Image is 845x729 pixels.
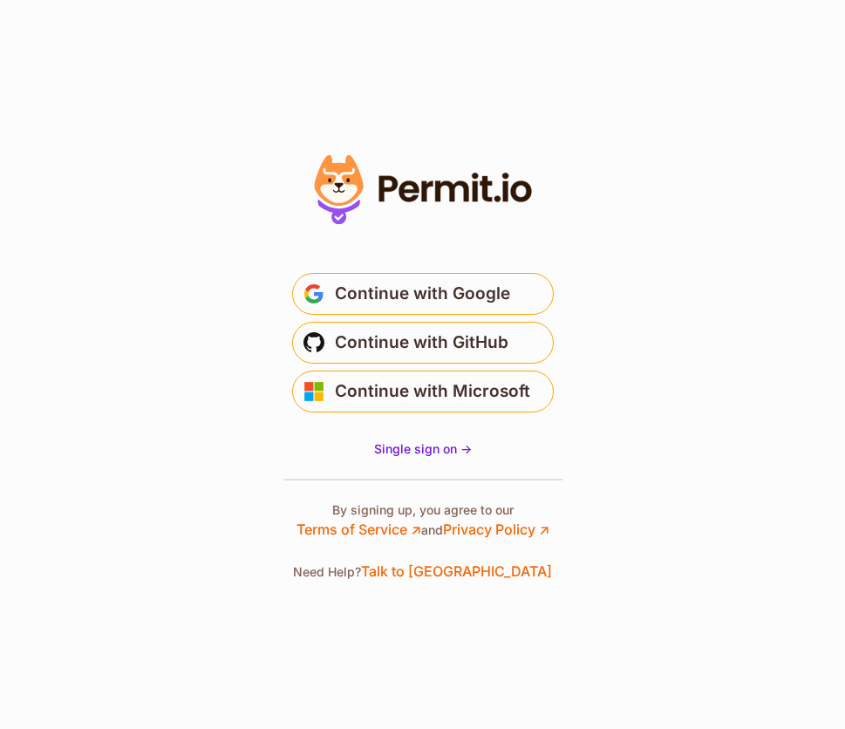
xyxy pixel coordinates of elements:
span: Continue with Microsoft [335,378,530,405]
button: Continue with GitHub [292,322,554,364]
span: Continue with Google [335,280,510,308]
p: By signing up, you agree to our and [296,501,549,540]
a: Terms of Service ↗ [296,521,421,538]
span: Continue with GitHub [335,329,508,357]
a: Single sign on -> [374,440,472,458]
a: Talk to [GEOGRAPHIC_DATA] [361,562,552,580]
button: Continue with Microsoft [292,371,554,412]
span: Single sign on -> [374,441,472,456]
a: Privacy Policy ↗ [443,521,549,538]
button: Continue with Google [292,273,554,315]
p: Need Help? [293,561,552,582]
